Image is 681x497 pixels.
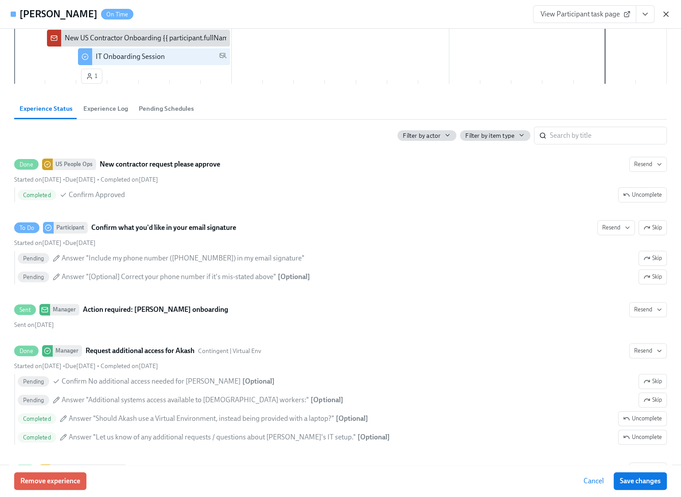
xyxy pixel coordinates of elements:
span: Skip [643,272,662,281]
span: Completed [18,415,56,422]
div: [ Optional ] [242,377,275,386]
div: • • [14,175,158,184]
span: Resend [634,346,662,355]
div: • [14,239,96,247]
div: [ Optional ] [336,414,368,423]
button: DoneUS People OpsNew contractor request please approveResendStarted on[DATE] •Due[DATE] • Complet... [618,187,667,202]
button: DoneManagerRequest additional access for AkashContingent | Virtual EnvResendStarted on[DATE] •Due... [618,411,667,426]
span: View Participant task page [541,10,629,19]
span: Skip [643,377,662,386]
span: Resend [634,305,662,314]
div: • • [14,362,158,370]
span: Resend [634,160,662,169]
button: DoneUS People OpsNew contractor request please approveStarted on[DATE] •Due[DATE] • Completed on[... [629,157,667,172]
span: 1 [86,72,97,81]
div: [ Optional ] [358,432,390,442]
button: DoneManagerRequest additional access for AkashContingent | Virtual EnvResendStarted on[DATE] •Due... [638,374,667,389]
span: Pending Schedules [139,104,194,114]
div: [ Optional ] [311,395,343,405]
div: [ Optional ] [278,272,310,282]
span: Pending [18,397,49,404]
span: Sunday, October 12th 2025, 6:00 pm [65,176,96,183]
span: Answer "Let us know of any additional requests / questions about [PERSON_NAME]'s IT setup." [69,432,356,442]
div: Participant [54,222,88,233]
span: Uncomplete [623,433,662,442]
span: To Do [14,225,39,231]
span: Tuesday, October 7th 2025, 6:01 pm [14,176,62,183]
button: To DoParticipantConfirm what you'd like in your email signatureSkipStarted on[DATE] •Due[DATE] Pe... [597,220,635,235]
a: View Participant task page [533,5,636,23]
button: Remove experience [14,472,86,490]
span: Experience Status [19,104,73,114]
div: Manager [53,345,82,357]
span: Done [14,161,39,168]
span: Completed [18,434,56,441]
span: Filter by item type [465,132,514,140]
div: New US Contractor Onboarding {{ participant.fullName }} {{ participant.startDate | MMM DD YYYY }} [65,33,367,43]
span: Answer "[Optional] Correct your phone number if it's mis-stated above" [62,272,276,282]
button: DoneManagerRequest additional access for AkashContingent | Virtual EnvResendStarted on[DATE] •Due... [638,392,667,408]
span: Thursday, October 9th 2025, 5:38 am [101,362,158,370]
strong: New contractor request please approve [100,159,220,170]
span: Experience Log [83,104,128,114]
button: Cancel [577,472,610,490]
div: Finance-Pops-IT-Compliance [50,464,127,476]
span: This task uses the "Contingent | Virtual Env" audience [198,347,261,355]
span: Answer "Should Akash use a Virtual Environment, instead being provided with a laptop?" [69,414,334,423]
button: Filter by item type [460,130,530,141]
strong: Action required: [PERSON_NAME] onboarding [83,304,228,315]
button: DoneManagerRequest additional access for AkashContingent | Virtual EnvResendStarted on[DATE] •Due... [618,430,667,445]
span: Uncomplete [623,190,662,199]
span: Pending [18,274,49,280]
span: Filter by actor [403,132,440,140]
span: Skip [643,254,662,263]
span: Thursday, October 9th 2025, 12:47 am [101,176,158,183]
span: Thursday, October 16th 2025, 6:00 pm [65,362,96,370]
span: Save changes [620,477,661,485]
span: Personal Email [219,52,226,62]
button: View task page [636,5,654,23]
span: Uncomplete [623,414,662,423]
span: Friday, October 17th 2025, 6:00 pm [65,239,96,247]
span: Cancel [584,477,604,485]
strong: Request additional access for Akash [86,346,195,356]
div: Manager [50,304,79,315]
button: To DoParticipantConfirm what you'd like in your email signatureResendSkipStarted on[DATE] •Due[DA... [638,269,667,284]
span: Pending [18,378,49,385]
span: On Time [101,11,133,18]
span: Confirm No additional access needed for [PERSON_NAME] [62,377,241,386]
span: Resend [602,223,630,232]
span: Pending [18,255,49,262]
button: Filter by actor [397,130,456,141]
span: Completed [18,192,56,198]
button: To DoParticipantConfirm what you'd like in your email signatureResendStarted on[DATE] •Due[DATE] ... [638,220,667,235]
button: DoneManagerRequest additional access for AkashContingent | Virtual EnvStarted on[DATE] •Due[DATE]... [629,343,667,358]
span: Thursday, October 9th 2025, 12:47 am [14,321,54,329]
button: To DoParticipantConfirm what you'd like in your email signatureResendSkipStarted on[DATE] •Due[DA... [638,251,667,266]
span: Answer "Additional systems access available to [DEMOGRAPHIC_DATA] workers:" [62,395,309,405]
button: Save changes [614,472,667,490]
span: Skip [643,223,662,232]
input: Search by title [550,127,667,144]
span: Skip [643,396,662,404]
span: Sent [14,307,36,313]
button: SentFinance-Pops-IT-ComplianceNew US Contractor Onboarding [PERSON_NAME] [DATE]Sent on[DATE] [629,462,667,478]
div: IT Onboarding Session [96,52,165,62]
span: Done [14,348,39,354]
span: Thursday, October 9th 2025, 12:47 am [14,362,62,370]
button: SentManagerAction required: [PERSON_NAME] onboardingSent on[DATE] [629,302,667,317]
span: Remove experience [20,477,80,485]
button: 1 [81,69,102,84]
h4: [PERSON_NAME] [19,8,97,21]
span: Answer "Include my phone number ([PHONE_NUMBER]) in my email signature" [62,253,304,263]
strong: Confirm what you'd like in your email signature [91,222,236,233]
span: Confirm Approved [69,190,125,200]
span: Thursday, October 9th 2025, 12:47 am [14,239,62,247]
div: US People Ops [53,159,96,170]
